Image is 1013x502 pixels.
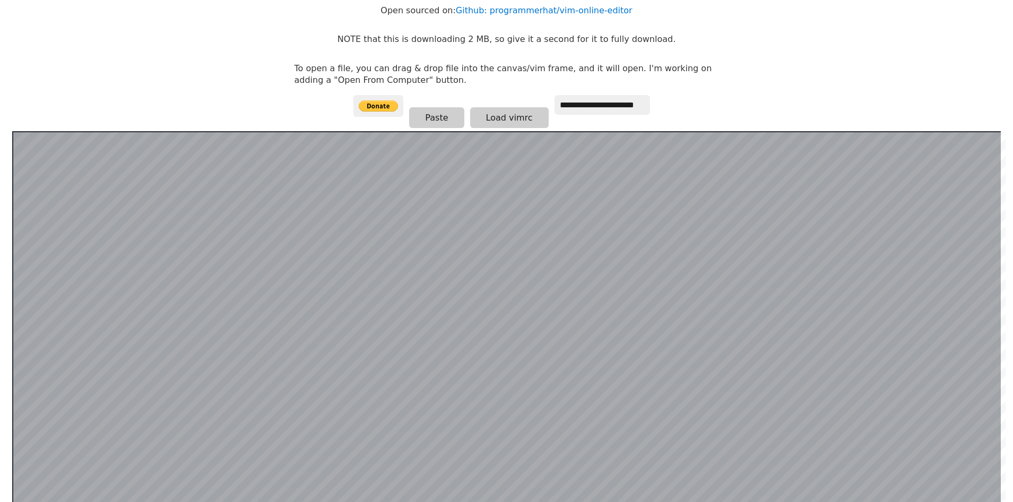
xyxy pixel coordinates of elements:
[337,33,676,45] p: NOTE that this is downloading 2 MB, so give it a second for it to fully download.
[456,5,633,15] a: Github: programmerhat/vim-online-editor
[380,5,632,16] p: Open sourced on:
[409,107,464,128] button: Paste
[470,107,549,128] button: Load vimrc
[295,63,719,87] p: To open a file, you can drag & drop file into the canvas/vim frame, and it will open. I'm working...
